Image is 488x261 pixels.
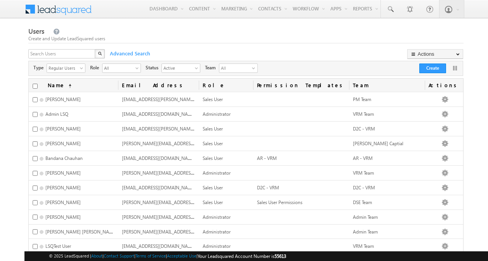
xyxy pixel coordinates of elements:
span: DSE Team [353,199,372,205]
span: Admin Team [353,229,378,235]
span: Permission Templates [253,79,349,92]
span: (sorted ascending) [65,83,71,89]
span: D2C - VRM [257,185,279,191]
span: Bandana Chauhan [45,155,83,161]
span: [PERSON_NAME] [45,199,81,205]
span: select [135,66,142,70]
span: Administrator [203,229,231,235]
span: 55613 [274,253,286,259]
img: Search [98,52,102,55]
span: Active [162,64,194,72]
span: [PERSON_NAME][EMAIL_ADDRESS][PERSON_NAME][DOMAIN_NAME] [122,169,267,176]
input: Search Users [28,49,96,58]
button: Create [419,64,446,73]
a: Email Address [118,79,199,92]
span: [EMAIL_ADDRESS][DOMAIN_NAME] [122,184,196,191]
a: About [91,253,102,258]
span: [EMAIL_ADDRESS][DOMAIN_NAME] [122,242,196,249]
span: Admin Team [353,214,378,220]
span: Sales User [203,96,223,102]
span: [EMAIL_ADDRESS][PERSON_NAME][DOMAIN_NAME] [122,125,231,132]
span: Users [28,27,44,36]
button: Actions [407,49,463,59]
span: PM Team [353,96,371,102]
span: [PERSON_NAME][EMAIL_ADDRESS][DOMAIN_NAME] [122,140,231,146]
span: All [102,64,134,72]
span: Sales User [203,126,223,132]
span: Advanced Search [106,50,153,57]
span: [PERSON_NAME] [45,126,81,132]
a: Terms of Service [135,253,166,258]
a: Name [44,79,75,92]
div: Create and Update LeadSquared users [28,35,464,42]
span: AR - VRM [353,155,373,161]
span: Role [90,64,102,71]
span: [PERSON_NAME] Captial [353,141,403,146]
span: [PERSON_NAME] [PERSON_NAME] [45,228,117,235]
span: Sales User [203,199,223,205]
span: Administrator [203,243,231,249]
span: © 2025 LeadSquared | | | | | [49,252,286,260]
span: Type [33,64,47,71]
span: VRM Team [353,111,374,117]
span: D2C - VRM [353,185,375,191]
span: LSQTest User [45,243,71,249]
a: Contact Support [104,253,134,258]
span: Sales User [203,141,223,146]
span: [PERSON_NAME] [45,214,81,220]
span: select [195,66,201,70]
span: Administrator [203,214,231,220]
span: Sales User [203,155,223,161]
span: Sales User [203,185,223,191]
span: [PERSON_NAME] [45,185,81,191]
span: Sales User Permissions [257,199,302,205]
span: Team [349,79,425,92]
span: Team [205,64,219,71]
span: [PERSON_NAME][EMAIL_ADDRESS][DOMAIN_NAME] [122,228,231,235]
span: [EMAIL_ADDRESS][DOMAIN_NAME] [122,110,196,117]
span: [PERSON_NAME] [45,141,81,146]
span: Regular Users [47,64,79,72]
span: [PERSON_NAME] [45,170,81,176]
span: Actions [425,79,463,92]
span: [PERSON_NAME] [45,96,81,102]
a: Role [199,79,253,92]
span: AR - VRM [257,155,277,161]
span: [EMAIL_ADDRESS][DOMAIN_NAME] [122,155,196,161]
span: VRM Team [353,243,374,249]
span: [PERSON_NAME][EMAIL_ADDRESS][DOMAIN_NAME] [122,213,231,220]
span: D2C - VRM [353,126,375,132]
span: [EMAIL_ADDRESS][PERSON_NAME][DOMAIN_NAME] [122,96,231,102]
a: Acceptable Use [167,253,196,258]
span: Status [146,64,162,71]
span: VRM Team [353,170,374,176]
span: Admin LSQ [45,111,68,117]
span: All [219,64,250,72]
span: Administrator [203,170,231,176]
span: [PERSON_NAME][EMAIL_ADDRESS][DOMAIN_NAME] [122,199,231,205]
span: select [80,66,86,70]
span: Administrator [203,111,231,117]
span: Your Leadsquared Account Number is [198,253,286,259]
